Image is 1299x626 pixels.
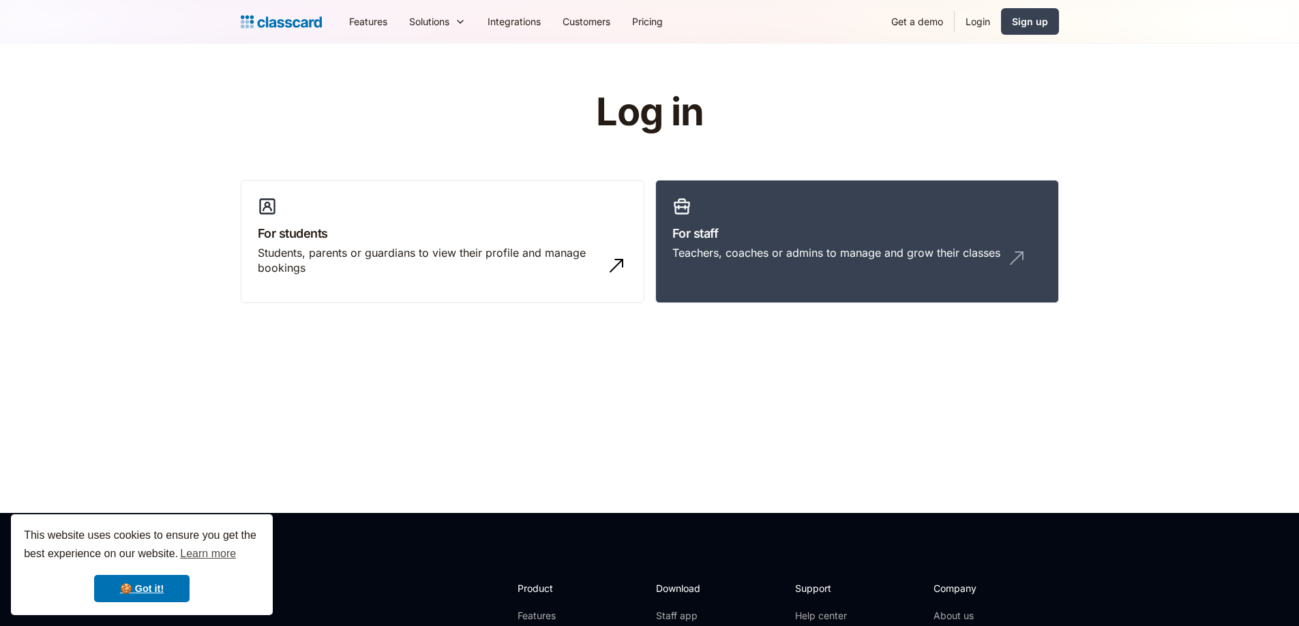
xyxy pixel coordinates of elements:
[338,6,398,37] a: Features
[258,245,600,276] div: Students, parents or guardians to view their profile and manage bookings
[241,180,644,304] a: For studentsStudents, parents or guardians to view their profile and manage bookings
[955,6,1001,37] a: Login
[1001,8,1059,35] a: Sign up
[258,224,627,242] h3: For students
[11,514,273,615] div: cookieconsent
[934,609,1024,623] a: About us
[518,609,591,623] a: Features
[934,581,1024,595] h2: Company
[94,575,190,602] a: dismiss cookie message
[795,609,850,623] a: Help center
[880,6,954,37] a: Get a demo
[656,581,712,595] h2: Download
[655,180,1059,304] a: For staffTeachers, coaches or admins to manage and grow their classes
[621,6,674,37] a: Pricing
[24,527,260,564] span: This website uses cookies to ensure you get the best experience on our website.
[672,224,1042,242] h3: For staff
[398,6,477,37] div: Solutions
[552,6,621,37] a: Customers
[241,12,322,31] a: Logo
[672,245,1000,260] div: Teachers, coaches or admins to manage and grow their classes
[795,581,850,595] h2: Support
[409,14,449,29] div: Solutions
[1012,14,1048,29] div: Sign up
[477,6,552,37] a: Integrations
[518,581,591,595] h2: Product
[178,544,238,564] a: learn more about cookies
[433,91,866,134] h1: Log in
[656,609,712,623] a: Staff app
